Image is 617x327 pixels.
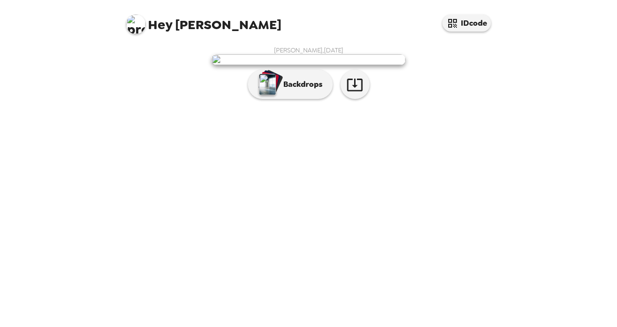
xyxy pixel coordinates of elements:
[148,16,172,33] span: Hey
[274,46,343,54] span: [PERSON_NAME] , [DATE]
[248,70,333,99] button: Backdrops
[126,10,281,32] span: [PERSON_NAME]
[442,15,491,32] button: IDcode
[211,54,406,65] img: user
[126,15,146,34] img: profile pic
[278,79,323,90] p: Backdrops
